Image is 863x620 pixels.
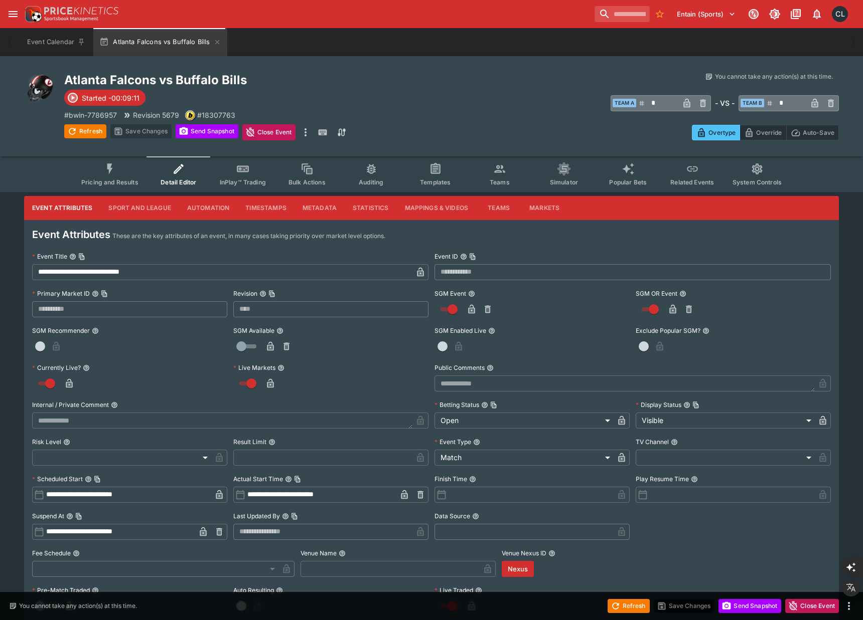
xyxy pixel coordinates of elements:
button: Copy To Clipboard [94,476,101,483]
p: These are the key attributes of an event, in many cases taking priority over market level options. [112,231,385,241]
p: Live Traded [435,586,473,594]
p: Auto Resulting [233,586,274,594]
button: Atlanta Falcons vs Buffalo Bills [93,28,227,56]
h4: Event Attributes [32,228,110,241]
button: Primary Market IDCopy To Clipboard [92,290,99,297]
button: Metadata [295,196,345,220]
p: SGM Enabled Live [435,326,486,335]
p: Primary Market ID [32,289,90,298]
span: Team B [741,99,764,107]
button: TV Channel [671,439,678,446]
p: Actual Start Time [233,475,283,483]
button: Connected to PK [745,5,763,23]
button: Copy To Clipboard [469,253,476,260]
p: Copy To Clipboard [197,110,235,120]
span: Teams [490,178,510,186]
button: Copy To Clipboard [490,401,497,408]
button: Actual Start TimeCopy To Clipboard [285,476,292,483]
p: Live Markets [233,363,275,372]
p: Fee Schedule [32,549,71,557]
button: Copy To Clipboard [692,401,699,408]
button: Override [740,125,786,140]
button: more [300,124,312,140]
button: Close Event [785,599,839,613]
button: Sport and League [100,196,179,220]
button: Copy To Clipboard [294,476,301,483]
button: Copy To Clipboard [268,290,275,297]
p: Exclude Popular SGM? [636,326,700,335]
button: Finish Time [469,476,476,483]
button: Fee Schedule [73,550,80,557]
button: Notifications [808,5,826,23]
img: bwin.png [186,111,195,120]
span: System Controls [733,178,782,186]
p: SGM Event [435,289,466,298]
img: PriceKinetics Logo [22,4,42,24]
button: No Bookmarks [652,6,668,22]
span: Detail Editor [161,178,196,186]
p: Override [756,127,782,138]
button: Copy To Clipboard [75,513,82,520]
button: Venue Name [339,550,346,557]
p: SGM OR Event [636,289,677,298]
p: Started -00:09:11 [82,93,139,103]
p: Internal / Private Comment [32,400,109,409]
button: Nexus [502,561,534,577]
div: bwin [185,110,195,120]
button: Result Limit [268,439,275,446]
p: Public Comments [435,363,485,372]
button: Event Calendar [21,28,91,56]
button: Event Type [473,439,480,446]
span: Simulator [550,178,578,186]
button: SGM Available [276,327,283,334]
span: Auditing [359,178,383,186]
button: Data Source [472,513,479,520]
div: Visible [636,412,815,429]
button: Event TitleCopy To Clipboard [69,253,76,260]
button: Toggle light/dark mode [766,5,784,23]
button: SGM Event [468,290,475,297]
p: You cannot take any action(s) at this time. [715,72,833,81]
span: Bulk Actions [289,178,326,186]
p: Overtype [708,127,736,138]
p: Pre-Match Traded [32,586,90,594]
button: Automation [179,196,238,220]
p: TV Channel [636,438,669,446]
p: Venue Nexus ID [502,549,546,557]
button: Last Updated ByCopy To Clipboard [282,513,289,520]
p: SGM Recommender [32,326,90,335]
button: Event IDCopy To Clipboard [460,253,467,260]
img: american_football.png [24,72,56,104]
button: Internal / Private Comment [111,401,118,408]
p: Suspend At [32,512,64,520]
p: Event Type [435,438,471,446]
button: Markets [521,196,567,220]
button: Live Markets [277,364,284,371]
p: Revision 5679 [133,110,179,120]
button: Copy To Clipboard [101,290,108,297]
p: Auto-Save [803,127,834,138]
div: Match [435,450,614,466]
h2: Copy To Clipboard [64,72,452,88]
button: Mappings & Videos [397,196,477,220]
p: Risk Level [32,438,61,446]
button: Scheduled StartCopy To Clipboard [85,476,92,483]
input: search [595,6,650,22]
button: Venue Nexus ID [548,550,555,557]
p: Currently Live? [32,363,81,372]
div: Open [435,412,614,429]
button: Event Attributes [24,196,100,220]
p: Copy To Clipboard [64,110,117,120]
button: Auto-Save [786,125,839,140]
button: Display StatusCopy To Clipboard [683,401,690,408]
button: SGM OR Event [679,290,686,297]
button: Play Resume Time [691,476,698,483]
button: Betting StatusCopy To Clipboard [481,401,488,408]
img: PriceKinetics [44,7,118,15]
button: Auto Resulting [276,587,283,594]
button: Documentation [787,5,805,23]
p: Event Title [32,252,67,261]
span: Pricing and Results [81,178,138,186]
button: Pre-Match Traded [92,587,99,594]
div: Event type filters [73,156,790,192]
